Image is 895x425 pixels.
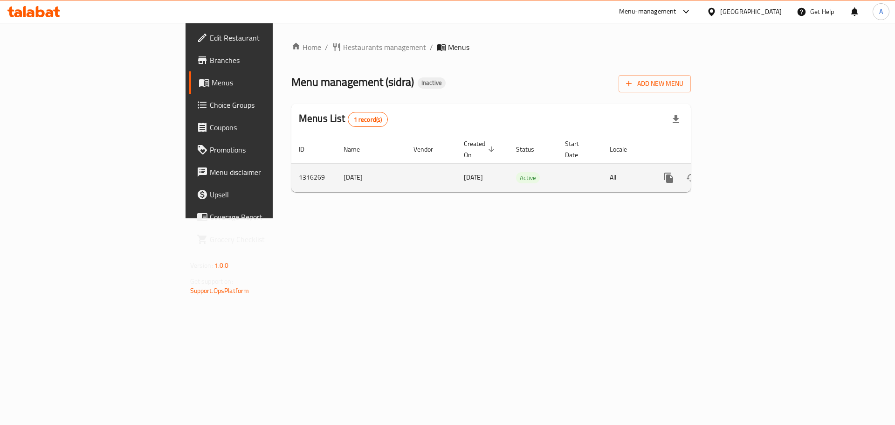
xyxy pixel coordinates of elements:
[299,144,317,155] span: ID
[464,138,497,160] span: Created On
[210,99,328,111] span: Choice Groups
[190,285,249,297] a: Support.OpsPlatform
[210,122,328,133] span: Coupons
[336,163,406,192] td: [DATE]
[210,32,328,43] span: Edit Restaurant
[558,163,602,192] td: -
[720,7,782,17] div: [GEOGRAPHIC_DATA]
[189,49,335,71] a: Branches
[665,108,687,131] div: Export file
[344,144,372,155] span: Name
[680,167,702,189] button: Change Status
[189,183,335,206] a: Upsell
[291,71,414,92] span: Menu management ( sidra )
[464,171,483,183] span: [DATE]
[348,115,388,124] span: 1 record(s)
[332,42,426,53] a: Restaurants management
[189,27,335,49] a: Edit Restaurant
[418,77,446,89] div: Inactive
[343,42,426,53] span: Restaurants management
[879,7,883,17] span: A
[413,144,445,155] span: Vendor
[291,135,755,192] table: enhanced table
[212,77,328,88] span: Menus
[626,78,683,90] span: Add New Menu
[619,75,691,92] button: Add New Menu
[348,112,388,127] div: Total records count
[189,94,335,116] a: Choice Groups
[565,138,591,160] span: Start Date
[210,189,328,200] span: Upsell
[610,144,639,155] span: Locale
[190,275,233,287] span: Get support on:
[210,144,328,155] span: Promotions
[619,6,676,17] div: Menu-management
[418,79,446,87] span: Inactive
[189,161,335,183] a: Menu disclaimer
[516,172,540,183] div: Active
[516,173,540,183] span: Active
[448,42,469,53] span: Menus
[189,228,335,251] a: Grocery Checklist
[210,55,328,66] span: Branches
[189,206,335,228] a: Coverage Report
[516,144,546,155] span: Status
[291,42,691,53] nav: breadcrumb
[214,259,229,272] span: 1.0.0
[658,167,680,189] button: more
[189,116,335,139] a: Coupons
[190,259,213,272] span: Version:
[602,163,650,192] td: All
[189,71,335,94] a: Menus
[189,139,335,161] a: Promotions
[210,234,328,245] span: Grocery Checklist
[210,211,328,223] span: Coverage Report
[650,135,755,164] th: Actions
[430,42,433,53] li: /
[210,167,328,178] span: Menu disclaimer
[299,111,388,127] h2: Menus List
